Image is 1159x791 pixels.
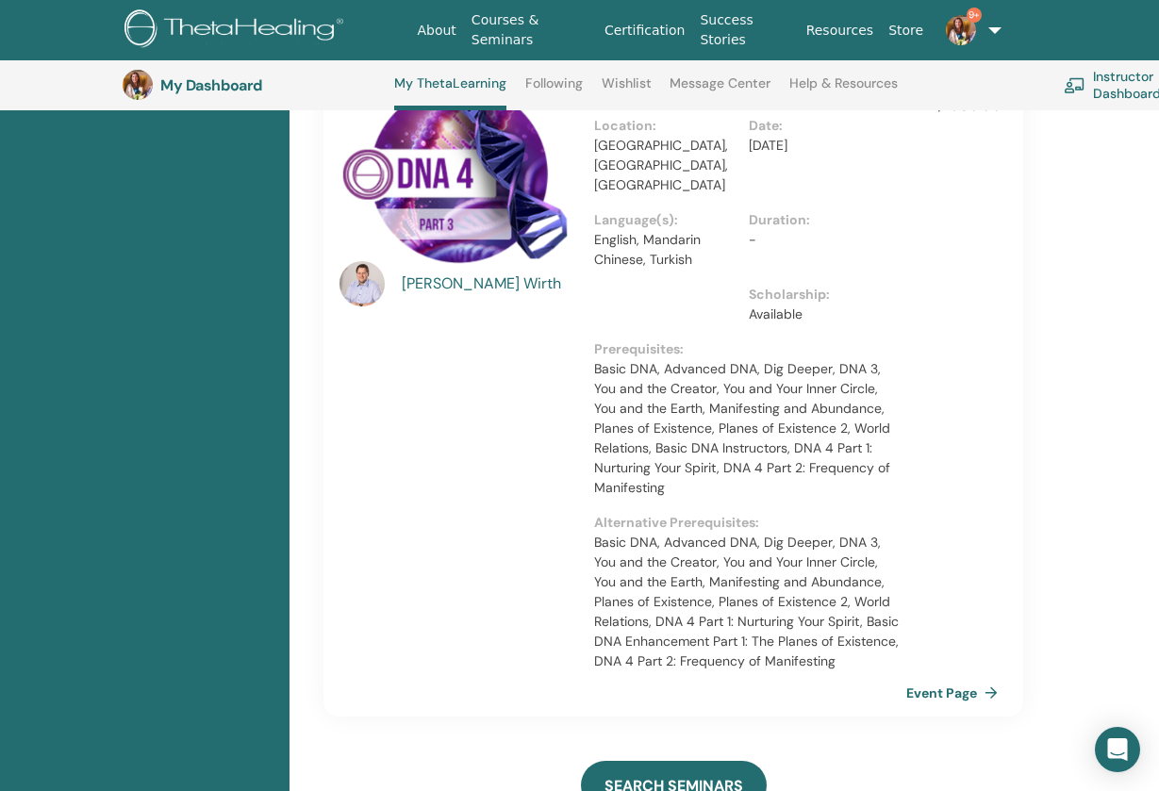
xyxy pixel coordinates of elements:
p: Location : [594,116,737,136]
img: logo.png [124,9,350,52]
p: [DATE] [749,136,892,156]
a: [PERSON_NAME] Wirth [402,272,576,295]
p: English, Mandarin Chinese, Turkish [594,230,737,270]
a: About [409,13,463,48]
a: Resources [799,13,882,48]
p: Prerequisites : [594,339,903,359]
img: chalkboard-teacher.svg [1064,77,1085,93]
p: Basic DNA, Advanced DNA, Dig Deeper, DNA 3, You and the Creator, You and Your Inner Circle, You a... [594,533,903,671]
p: - [749,230,892,250]
p: Available [749,305,892,324]
a: Wishlist [602,75,652,106]
span: 9+ [967,8,982,23]
p: Date : [749,116,892,136]
a: My ThetaLearning [394,75,506,110]
p: [GEOGRAPHIC_DATA], [GEOGRAPHIC_DATA], [GEOGRAPHIC_DATA] [594,136,737,195]
a: Certification [597,13,692,48]
a: Following [525,75,583,106]
p: Basic DNA, Advanced DNA, Dig Deeper, DNA 3, You and the Creator, You and Your Inner Circle, You a... [594,359,903,498]
a: Event Page [906,679,1005,707]
h3: My Dashboard [160,76,349,94]
a: Message Center [670,75,770,106]
p: Scholarship : [749,285,892,305]
p: Alternative Prerequisites : [594,513,903,533]
a: Store [881,13,931,48]
a: Success Stories [692,3,798,58]
img: default.jpg [339,261,385,306]
img: default.jpg [123,70,153,100]
p: Duration : [749,210,892,230]
img: DNA 4 Part 3 [339,61,571,267]
a: Courses & Seminars [464,3,597,58]
a: Help & Resources [789,75,898,106]
div: Open Intercom Messenger [1095,727,1140,772]
p: Language(s) : [594,210,737,230]
img: default.jpg [946,15,976,45]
